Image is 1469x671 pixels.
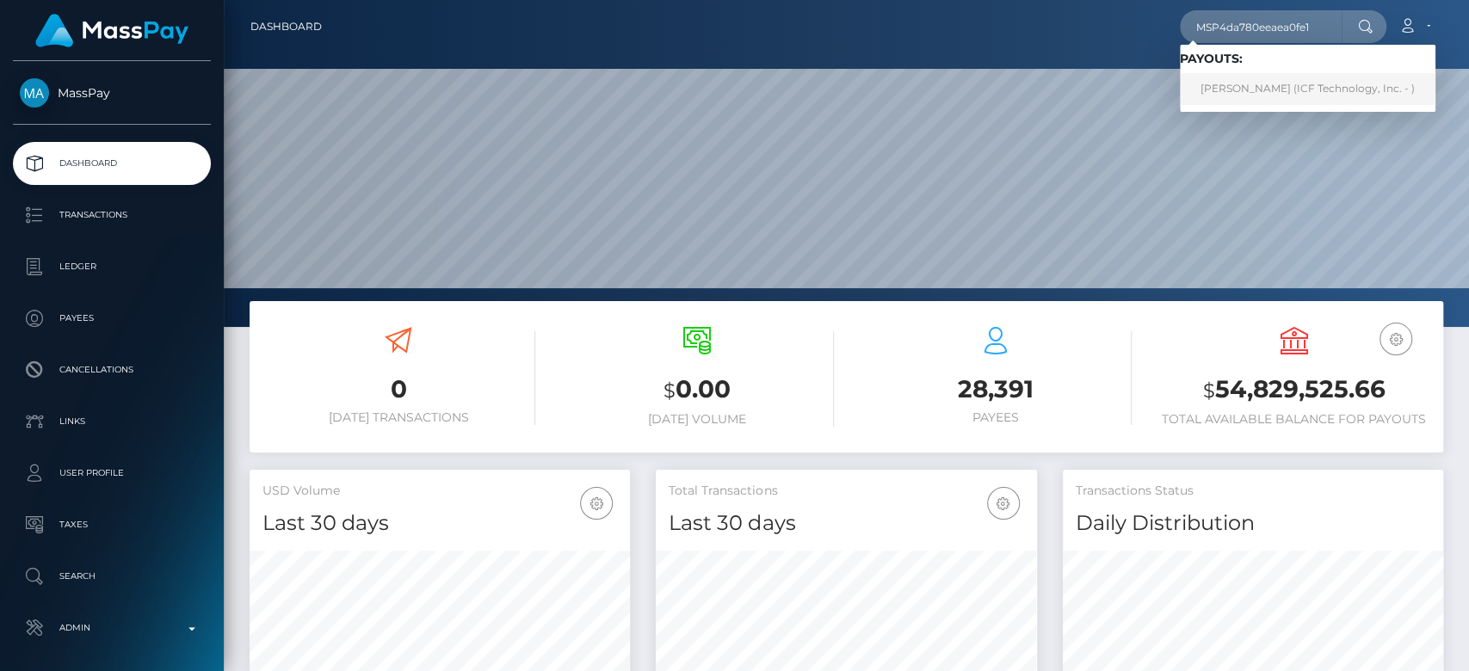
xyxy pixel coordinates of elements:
[262,483,617,500] h5: USD Volume
[669,483,1023,500] h5: Total Transactions
[669,508,1023,539] h4: Last 30 days
[860,410,1133,425] h6: Payees
[262,410,535,425] h6: [DATE] Transactions
[20,563,204,589] p: Search
[860,372,1133,406] h3: 28,391
[13,142,211,185] a: Dashboard
[1157,372,1430,408] h3: 54,829,525.66
[20,78,49,108] img: MassPay
[561,372,834,408] h3: 0.00
[13,606,211,649] a: Admin
[664,379,676,403] small: $
[262,372,535,406] h3: 0
[20,254,204,280] p: Ledger
[20,460,204,486] p: User Profile
[1157,412,1430,427] h6: Total Available Balance for Payouts
[561,412,834,427] h6: [DATE] Volume
[13,503,211,546] a: Taxes
[20,615,204,641] p: Admin
[13,400,211,443] a: Links
[250,9,322,45] a: Dashboard
[13,297,211,340] a: Payees
[13,85,211,101] span: MassPay
[20,151,204,176] p: Dashboard
[1076,508,1430,539] h4: Daily Distribution
[35,14,188,47] img: MassPay Logo
[13,452,211,495] a: User Profile
[13,348,211,391] a: Cancellations
[20,512,204,538] p: Taxes
[13,555,211,598] a: Search
[1076,483,1430,500] h5: Transactions Status
[1180,10,1342,43] input: Search...
[1180,52,1435,66] h6: Payouts:
[262,508,617,539] h4: Last 30 days
[1203,379,1215,403] small: $
[20,409,204,434] p: Links
[13,194,211,237] a: Transactions
[20,202,204,228] p: Transactions
[20,357,204,383] p: Cancellations
[13,245,211,288] a: Ledger
[1180,73,1435,105] a: [PERSON_NAME] (ICF Technology, Inc. - )
[20,305,204,331] p: Payees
